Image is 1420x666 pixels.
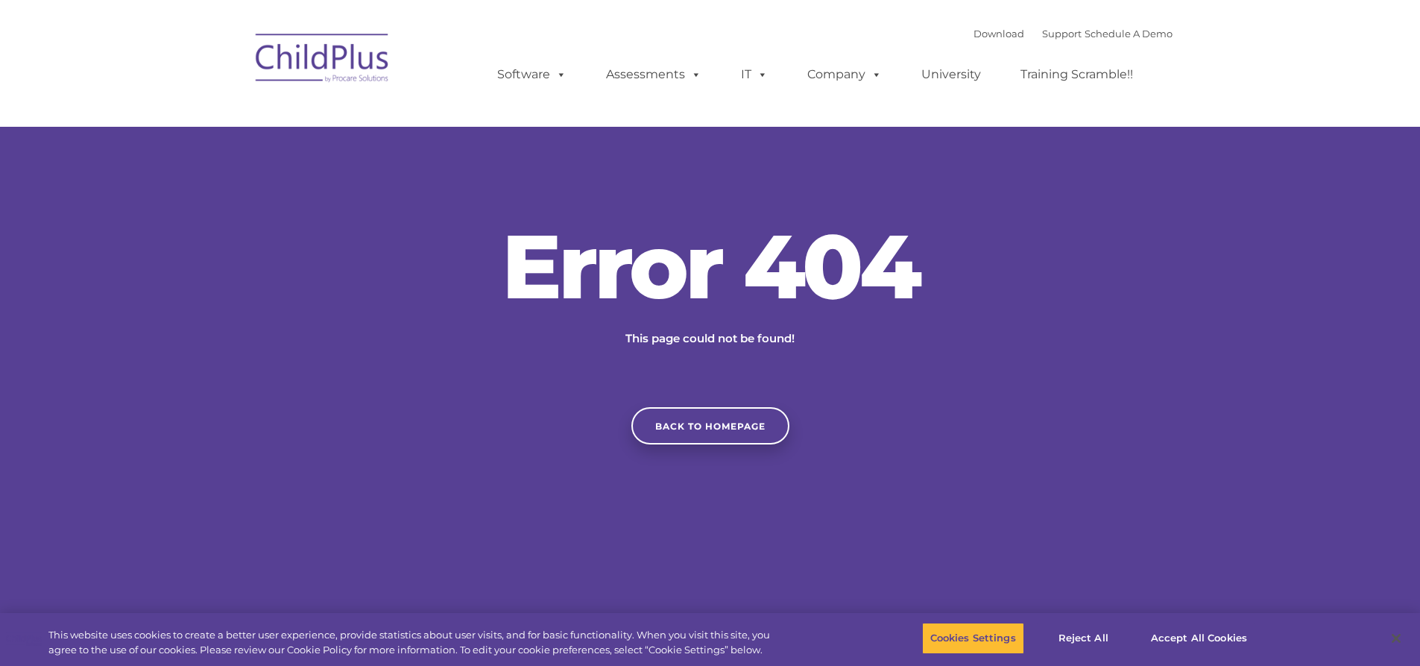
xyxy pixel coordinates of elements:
a: Schedule A Demo [1085,28,1173,40]
a: Support [1042,28,1082,40]
font: | [974,28,1173,40]
div: This website uses cookies to create a better user experience, provide statistics about user visit... [48,628,781,657]
a: IT [726,60,783,89]
a: Back to homepage [631,407,789,444]
a: Training Scramble!! [1006,60,1148,89]
button: Accept All Cookies [1143,623,1255,654]
img: ChildPlus by Procare Solutions [248,23,397,98]
h2: Error 404 [487,222,934,311]
a: Assessments [591,60,716,89]
a: Company [792,60,897,89]
a: University [906,60,996,89]
button: Cookies Settings [922,623,1024,654]
p: This page could not be found! [554,330,867,348]
a: Download [974,28,1024,40]
a: Software [482,60,581,89]
button: Reject All [1037,623,1130,654]
button: Close [1380,622,1413,655]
